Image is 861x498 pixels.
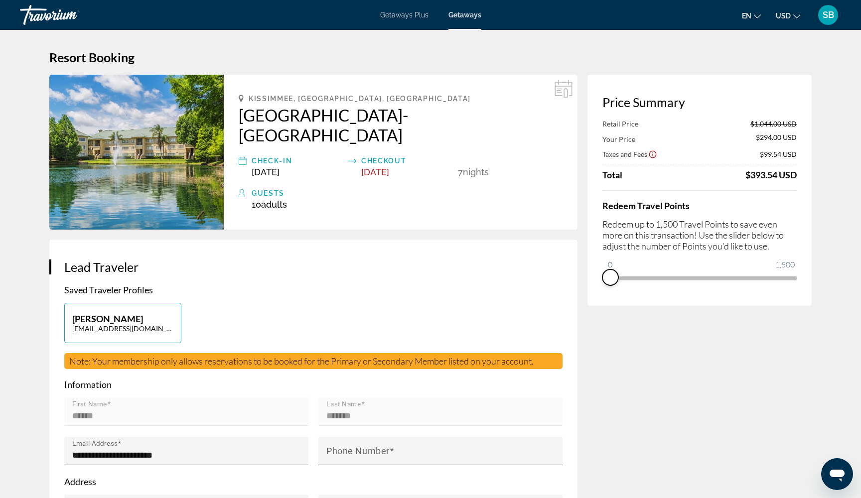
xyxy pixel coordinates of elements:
h4: Redeem Travel Points [602,200,797,211]
button: User Menu [815,4,841,25]
img: Silver Lake Resort-Silver Points [49,75,224,230]
p: Information [64,379,563,390]
h1: Resort Booking [49,50,812,65]
span: SB [823,10,834,20]
ngx-slider: ngx-slider [602,276,797,278]
span: Retail Price [602,120,638,128]
mat-label: First Name [72,400,107,408]
a: Getaways Plus [380,11,429,19]
p: Saved Traveler Profiles [64,284,563,295]
span: Your Price [602,135,635,143]
span: Adults [261,199,287,210]
h3: Price Summary [602,95,797,110]
span: 7 [458,167,463,177]
span: en [742,12,751,20]
span: Total [602,169,622,180]
mat-label: Phone Number [326,446,390,456]
iframe: Button to launch messaging window [821,458,853,490]
button: Change language [742,8,761,23]
span: 0 [606,258,614,270]
button: Change currency [776,8,800,23]
span: 1,500 [774,258,796,270]
p: Redeem up to 1,500 Travel Points to save even more on this transaction! Use the slider below to a... [602,219,797,251]
div: $393.54 USD [745,169,797,180]
span: USD [776,12,791,20]
h3: Lead Traveler [64,259,563,274]
span: $99.54 USD [760,150,797,158]
div: Guests [252,187,563,199]
span: [DATE] [252,167,280,177]
span: $1,044.00 USD [750,120,797,128]
p: Address [64,476,563,487]
span: $294.00 USD [756,133,797,144]
mat-label: Email Address [72,440,118,448]
span: Kissimmee, [GEOGRAPHIC_DATA], [GEOGRAPHIC_DATA] [249,95,471,103]
button: [PERSON_NAME][EMAIL_ADDRESS][DOMAIN_NAME] [64,303,181,343]
p: [EMAIL_ADDRESS][DOMAIN_NAME] [72,324,173,333]
div: Check-In [252,155,343,167]
div: Checkout [361,155,453,167]
span: ngx-slider [602,269,618,285]
span: Taxes and Fees [602,150,647,158]
span: [DATE] [361,167,389,177]
span: Note: Your membership only allows reservations to be booked for the Primary or Secondary Member l... [69,356,534,367]
a: Getaways [448,11,481,19]
p: [PERSON_NAME] [72,313,173,324]
a: Travorium [20,2,120,28]
mat-label: Last Name [326,400,361,408]
button: Show Taxes and Fees disclaimer [648,149,657,158]
button: Show Taxes and Fees breakdown [602,149,657,159]
span: Nights [463,167,489,177]
span: 10 [252,199,287,210]
a: [GEOGRAPHIC_DATA]-[GEOGRAPHIC_DATA] [239,105,563,145]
